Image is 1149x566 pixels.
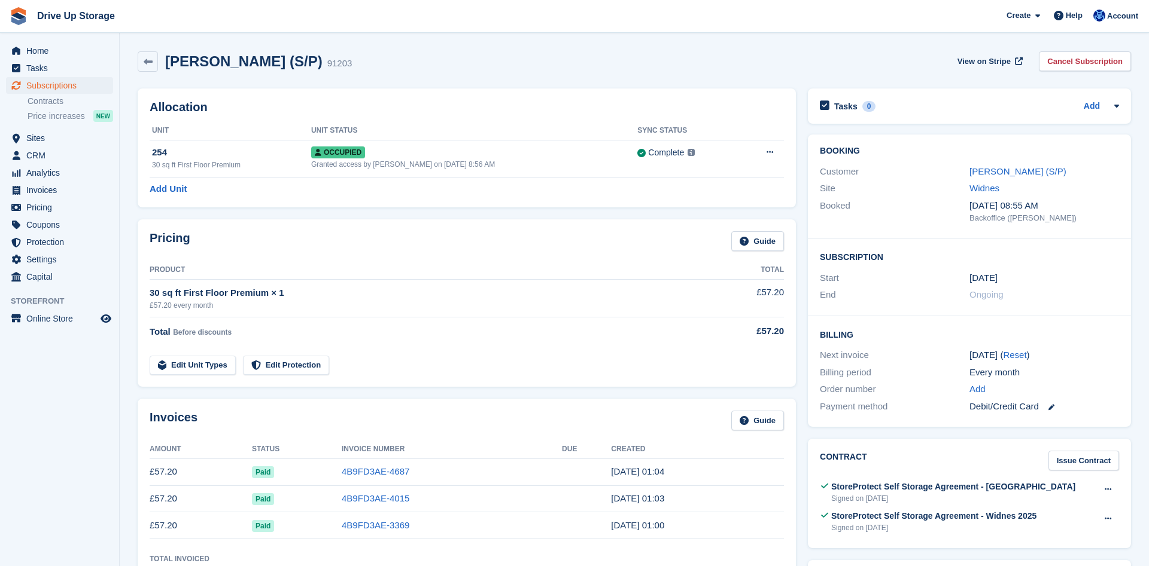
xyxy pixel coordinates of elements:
div: Booked [820,199,969,224]
span: Invoices [26,182,98,198]
h2: Pricing [150,231,190,251]
th: Unit Status [311,121,637,140]
span: CRM [26,147,98,164]
a: 4B9FD3AE-4015 [342,493,409,503]
img: stora-icon-8386f47178a22dfd0bd8f6a31ec36ba5ce8667c1dd55bd0f319d3a0aa187defe.svg [10,7,28,25]
time: 2025-08-19 00:03:20 UTC [611,493,664,503]
div: Customer [820,165,969,179]
td: £57.20 [700,279,784,317]
span: Ongoing [969,289,1004,299]
a: menu [6,216,113,233]
th: Product [150,261,700,280]
img: Widnes Team [1093,10,1105,22]
div: [DATE] ( ) [969,348,1119,362]
div: Every month [969,366,1119,380]
a: Drive Up Storage [32,6,120,26]
div: £57.20 every month [150,300,700,311]
span: Protection [26,234,98,250]
div: End [820,288,969,302]
h2: Tasks [834,101,858,112]
span: Settings [26,251,98,268]
div: Total Invoiced [150,553,209,564]
a: menu [6,234,113,250]
h2: Contract [820,451,867,470]
span: Analytics [26,164,98,181]
a: Add [1084,100,1100,114]
div: Next invoice [820,348,969,362]
time: 2025-07-19 00:00:00 UTC [969,271,998,285]
a: menu [6,251,113,268]
div: Granted access by [PERSON_NAME] on [DATE] 8:56 AM [311,159,637,170]
a: menu [6,77,113,94]
h2: Allocation [150,100,784,114]
div: 30 sq ft First Floor Premium [152,160,311,170]
span: Sites [26,130,98,146]
span: Storefront [11,295,119,307]
a: Edit Unit Types [150,356,236,375]
div: 0 [862,101,876,112]
div: StoreProtect Self Storage Agreement - [GEOGRAPHIC_DATA] [831,481,1075,493]
h2: [PERSON_NAME] (S/P) [165,53,323,69]
a: Contracts [28,96,113,107]
span: Occupied [311,146,365,158]
th: Total [700,261,784,280]
a: View on Stripe [953,51,1025,71]
a: menu [6,164,113,181]
a: menu [6,268,113,285]
div: Backoffice ([PERSON_NAME]) [969,212,1119,224]
a: menu [6,147,113,164]
img: icon-info-grey-7440780725fd019a000dd9b08b2336e03edf1995a4989e88bcd33f0948082b44.svg [688,149,695,156]
a: Price increases NEW [28,109,113,123]
span: Coupons [26,216,98,233]
a: Guide [731,231,784,251]
div: 91203 [327,57,352,71]
h2: Billing [820,328,1119,340]
th: Sync Status [637,121,739,140]
div: 254 [152,146,311,160]
a: Guide [731,411,784,430]
th: Created [611,440,784,459]
span: Before discounts [173,328,232,336]
span: Capital [26,268,98,285]
th: Status [252,440,342,459]
a: Widnes [969,183,999,193]
th: Invoice Number [342,440,562,459]
td: £57.20 [150,512,252,539]
span: Home [26,42,98,59]
h2: Booking [820,146,1119,156]
div: Payment method [820,400,969,414]
span: Help [1066,10,1083,22]
a: menu [6,130,113,146]
span: Paid [252,520,274,532]
h2: Invoices [150,411,197,430]
div: Site [820,182,969,195]
time: 2025-07-19 00:00:59 UTC [611,520,664,530]
div: StoreProtect Self Storage Agreement - Widnes 2025 [831,510,1036,522]
span: Online Store [26,310,98,327]
a: Reset [1003,350,1026,360]
a: 4B9FD3AE-3369 [342,520,409,530]
a: [PERSON_NAME] (S/P) [969,166,1066,176]
a: menu [6,60,113,77]
a: menu [6,310,113,327]
time: 2025-09-19 00:04:31 UTC [611,466,664,476]
div: 30 sq ft First Floor Premium × 1 [150,286,700,300]
a: Issue Contract [1048,451,1119,470]
a: Preview store [99,311,113,326]
span: Create [1007,10,1031,22]
div: NEW [93,110,113,122]
span: View on Stripe [957,56,1011,68]
a: Add Unit [150,182,187,196]
span: Paid [252,466,274,478]
div: [DATE] 08:55 AM [969,199,1119,213]
th: Due [562,440,611,459]
div: Order number [820,383,969,396]
a: 4B9FD3AE-4687 [342,466,409,476]
div: Signed on [DATE] [831,493,1075,504]
span: Paid [252,493,274,505]
div: Complete [648,146,684,159]
th: Unit [150,121,311,140]
span: Account [1107,10,1138,22]
h2: Subscription [820,250,1119,262]
a: Cancel Subscription [1039,51,1131,71]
